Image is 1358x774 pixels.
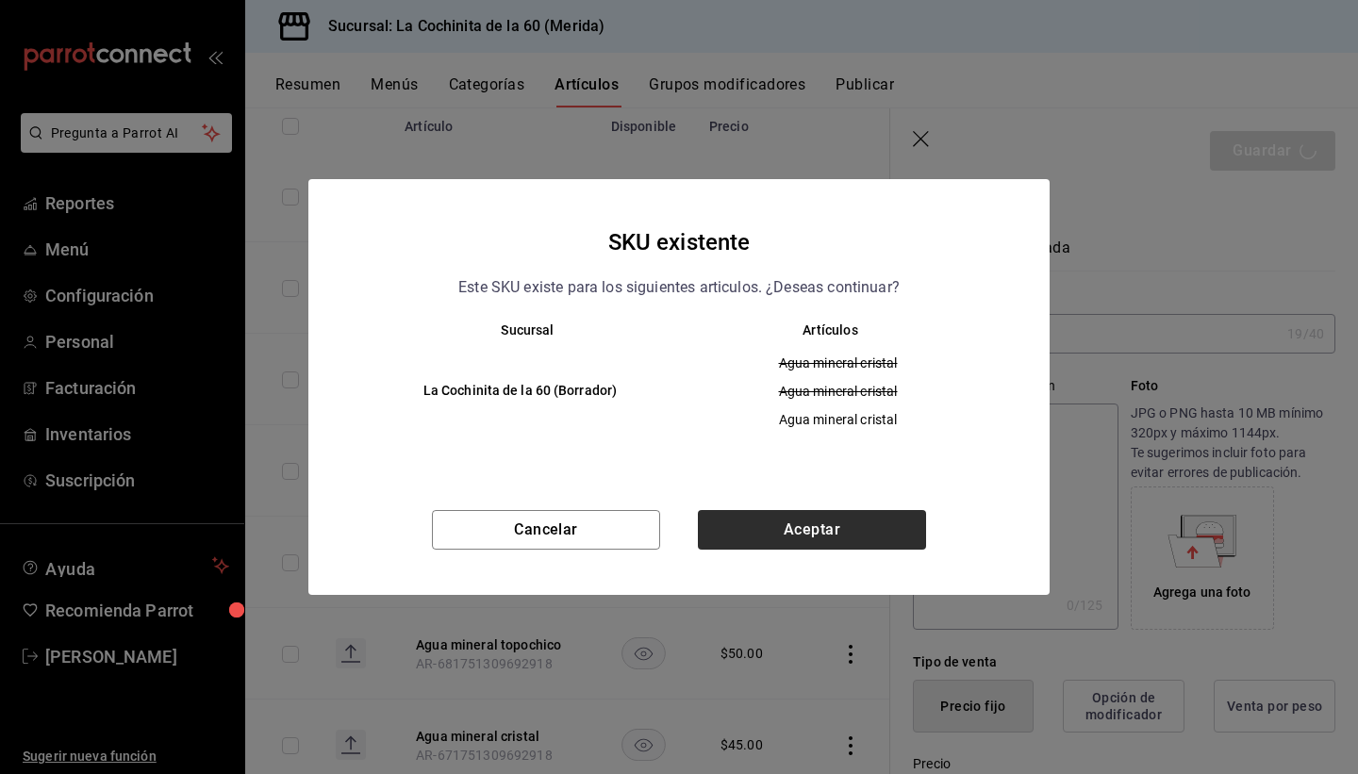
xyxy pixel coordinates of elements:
span: Agua mineral cristal [695,382,981,401]
p: Este SKU existe para los siguientes articulos. ¿Deseas continuar? [458,275,900,300]
th: Sucursal [346,322,679,338]
span: Agua mineral cristal [695,354,981,372]
span: Agua mineral cristal [695,410,981,429]
h4: SKU existente [608,224,751,260]
th: Artículos [679,322,1012,338]
h6: La Cochinita de la 60 (Borrador) [376,381,664,402]
button: Aceptar [698,510,926,550]
button: Cancelar [432,510,660,550]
